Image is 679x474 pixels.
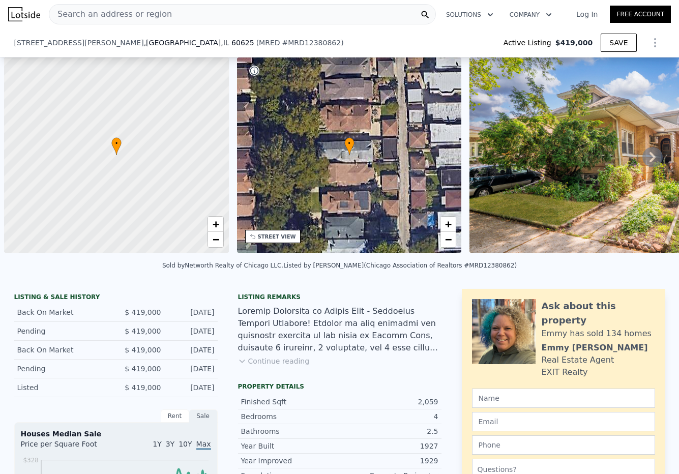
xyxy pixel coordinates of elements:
div: Emmy has sold 134 homes [542,328,652,340]
a: Log In [564,9,610,19]
span: $ 419,000 [125,327,161,335]
div: Loremip Dolorsita co Adipis Elit - Seddoeius Tempori Utlabore! Etdolor ma aliq enimadmi ven quisn... [238,305,441,354]
div: • [111,137,122,155]
div: Listed by [PERSON_NAME] (Chicago Association of Realtors #MRD12380862) [283,262,517,269]
a: Zoom out [208,232,223,247]
div: Finished Sqft [241,397,340,407]
a: Zoom in [440,217,456,232]
div: 1929 [340,456,438,466]
img: Lotside [8,7,40,21]
div: 2,059 [340,397,438,407]
div: Price per Square Foot [21,439,116,455]
span: − [445,233,452,246]
input: Name [472,389,655,408]
tspan: $328 [23,457,39,464]
div: 2.5 [340,426,438,436]
div: Sold by Networth Realty of Chicago LLC . [162,262,283,269]
div: Pending [17,326,108,336]
div: Sale [189,409,218,423]
div: Real Estate Agent [542,354,614,366]
input: Phone [472,435,655,455]
div: [DATE] [169,364,215,374]
span: $ 419,000 [125,308,161,316]
span: Search an address or region [49,8,172,20]
div: Property details [238,382,441,391]
span: $ 419,000 [125,346,161,354]
div: Rent [161,409,189,423]
span: MRED [259,39,280,47]
div: Houses Median Sale [21,429,211,439]
button: SAVE [601,34,636,52]
div: STREET VIEW [258,233,296,241]
div: Year Improved [241,456,340,466]
span: − [212,233,219,246]
div: Listing remarks [238,293,441,301]
div: [DATE] [169,326,215,336]
span: 10Y [179,440,192,448]
a: Zoom in [208,217,223,232]
div: EXIT Realty [542,366,588,378]
span: $ 419,000 [125,383,161,392]
div: Ask about this property [542,299,655,328]
a: Free Account [610,6,671,23]
button: Solutions [438,6,501,24]
span: • [344,139,355,148]
div: Year Built [241,441,340,451]
div: Bathrooms [241,426,340,436]
div: Emmy [PERSON_NAME] [542,342,648,354]
div: Pending [17,364,108,374]
span: • [111,139,122,148]
span: , IL 60625 [221,39,254,47]
div: Listed [17,382,108,393]
span: 1Y [153,440,161,448]
span: Max [196,440,211,450]
div: 1927 [340,441,438,451]
div: • [344,137,355,155]
span: + [445,218,452,230]
div: 4 [340,411,438,422]
span: 3Y [166,440,174,448]
span: $419,000 [555,38,593,48]
span: # MRD12380862 [282,39,341,47]
div: Back On Market [17,307,108,317]
button: Show Options [645,33,665,53]
div: Bedrooms [241,411,340,422]
button: Continue reading [238,356,310,366]
span: Active Listing [504,38,555,48]
span: + [212,218,219,230]
div: [DATE] [169,345,215,355]
button: Company [501,6,560,24]
div: LISTING & SALE HISTORY [14,293,218,303]
span: [STREET_ADDRESS][PERSON_NAME] [14,38,144,48]
div: [DATE] [169,307,215,317]
div: Back On Market [17,345,108,355]
div: [DATE] [169,382,215,393]
span: , [GEOGRAPHIC_DATA] [144,38,254,48]
input: Email [472,412,655,431]
div: ( ) [256,38,344,48]
span: $ 419,000 [125,365,161,373]
a: Zoom out [440,232,456,247]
